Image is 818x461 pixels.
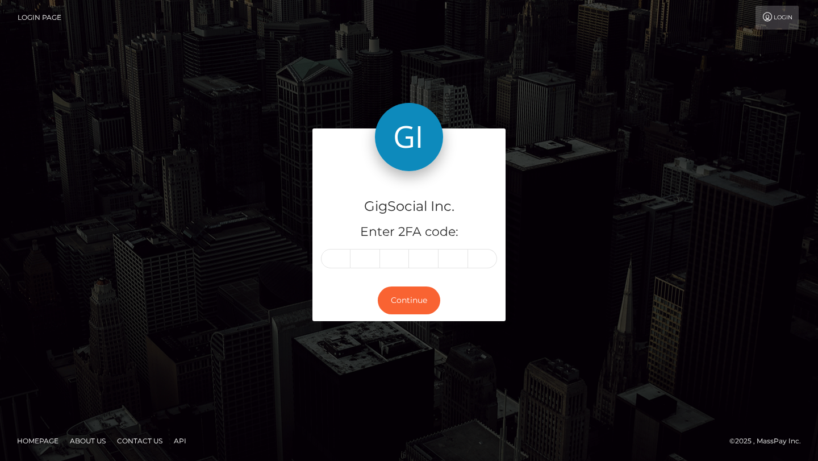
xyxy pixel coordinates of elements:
a: Homepage [12,432,63,450]
button: Continue [378,286,440,314]
h4: GigSocial Inc. [321,197,497,217]
div: © 2025 , MassPay Inc. [729,435,809,447]
a: Login Page [18,6,61,30]
h5: Enter 2FA code: [321,223,497,241]
img: GigSocial Inc. [375,103,443,171]
a: Login [756,6,799,30]
a: API [169,432,191,450]
a: Contact Us [112,432,167,450]
a: About Us [65,432,110,450]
